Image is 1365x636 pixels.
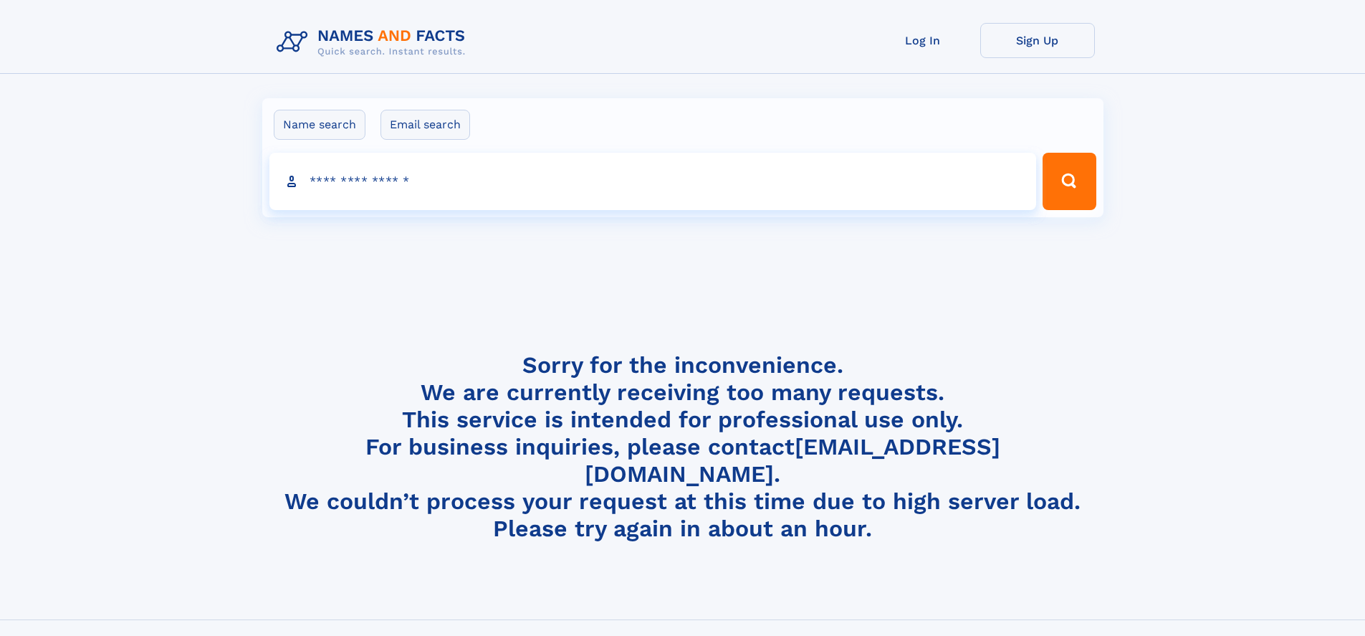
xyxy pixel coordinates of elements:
[271,23,477,62] img: Logo Names and Facts
[274,110,365,140] label: Name search
[866,23,980,58] a: Log In
[271,351,1095,543] h4: Sorry for the inconvenience. We are currently receiving too many requests. This service is intend...
[980,23,1095,58] a: Sign Up
[1043,153,1096,210] button: Search Button
[380,110,470,140] label: Email search
[269,153,1037,210] input: search input
[585,433,1000,488] a: [EMAIL_ADDRESS][DOMAIN_NAME]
